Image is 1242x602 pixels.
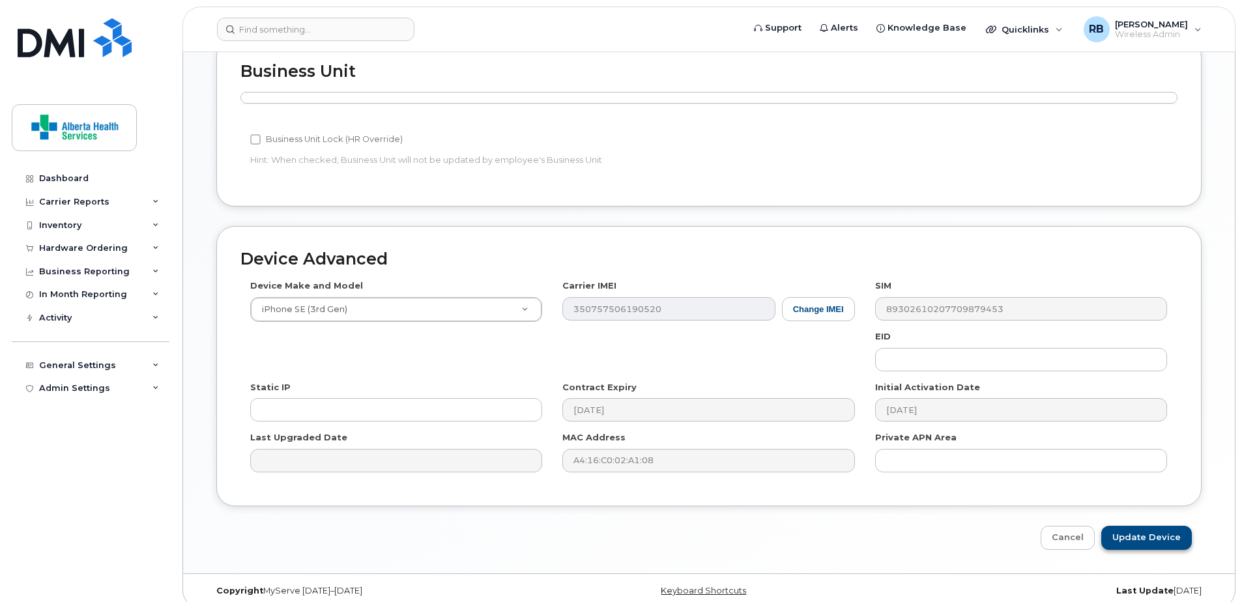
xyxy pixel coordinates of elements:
[1075,16,1211,42] div: Ryan Ballesteros
[1116,586,1174,595] strong: Last Update
[1115,19,1188,29] span: [PERSON_NAME]
[782,297,855,321] button: Change IMEI
[250,154,855,166] p: Hint: When checked, Business Unit will not be updated by employee's Business Unit
[876,586,1211,596] div: [DATE]
[1089,21,1104,37] span: RB
[250,134,261,145] input: Business Unit Lock (HR Override)
[875,431,957,444] label: Private APN Area
[745,15,811,41] a: Support
[1101,526,1192,550] input: Update Device
[661,586,746,595] a: Keyboard Shortcuts
[1002,24,1049,35] span: Quicklinks
[254,304,347,315] span: iPhone SE (3rd Gen)
[977,16,1072,42] div: Quicklinks
[562,381,637,394] label: Contract Expiry
[207,586,542,596] div: MyServe [DATE]–[DATE]
[875,330,891,343] label: EID
[250,381,291,394] label: Static IP
[250,431,347,444] label: Last Upgraded Date
[875,279,891,292] label: SIM
[1041,526,1095,550] a: Cancel
[831,21,858,35] span: Alerts
[562,431,626,444] label: MAC Address
[250,132,403,147] label: Business Unit Lock (HR Override)
[217,18,414,41] input: Find something...
[216,586,263,595] strong: Copyright
[240,250,1177,268] h2: Device Advanced
[765,21,802,35] span: Support
[888,21,966,35] span: Knowledge Base
[562,279,616,292] label: Carrier IMEI
[250,279,363,292] label: Device Make and Model
[811,15,867,41] a: Alerts
[240,63,1177,81] h2: Business Unit
[251,298,542,321] a: iPhone SE (3rd Gen)
[1115,29,1188,40] span: Wireless Admin
[867,15,975,41] a: Knowledge Base
[875,381,980,394] label: Initial Activation Date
